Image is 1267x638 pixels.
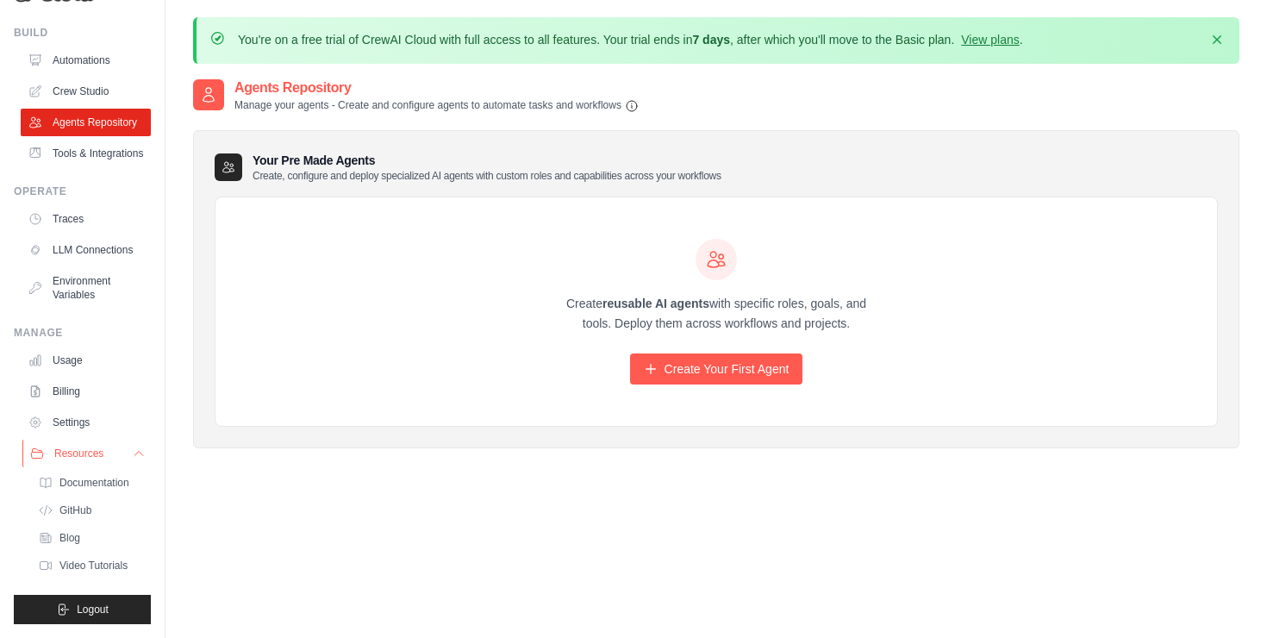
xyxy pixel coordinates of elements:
a: Blog [31,526,151,550]
a: GitHub [31,498,151,522]
span: Video Tutorials [59,559,128,572]
a: Documentation [31,471,151,495]
a: Tools & Integrations [21,140,151,167]
p: Manage your agents - Create and configure agents to automate tasks and workflows [234,98,639,113]
strong: reusable AI agents [602,297,709,310]
button: Logout [14,595,151,624]
a: Create Your First Agent [630,353,803,385]
a: Usage [21,347,151,374]
button: Resources [22,440,153,467]
span: Documentation [59,476,129,490]
p: Create, configure and deploy specialized AI agents with custom roles and capabilities across your... [253,169,721,183]
span: Logout [77,603,109,616]
p: You're on a free trial of CrewAI Cloud with full access to all features. Your trial ends in , aft... [238,31,1023,48]
a: View plans [961,33,1019,47]
a: Video Tutorials [31,554,151,578]
h2: Agents Repository [234,78,639,98]
div: Manage [14,326,151,340]
span: Resources [54,447,103,460]
a: Automations [21,47,151,74]
span: Blog [59,531,80,545]
a: Settings [21,409,151,436]
div: Build [14,26,151,40]
a: Crew Studio [21,78,151,105]
a: Agents Repository [21,109,151,136]
div: Operate [14,185,151,198]
strong: 7 days [692,33,730,47]
a: Traces [21,205,151,233]
p: Create with specific roles, goals, and tools. Deploy them across workflows and projects. [551,294,882,334]
a: LLM Connections [21,236,151,264]
a: Billing [21,378,151,405]
h3: Your Pre Made Agents [253,152,721,183]
span: GitHub [59,504,91,517]
a: Environment Variables [21,267,151,309]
